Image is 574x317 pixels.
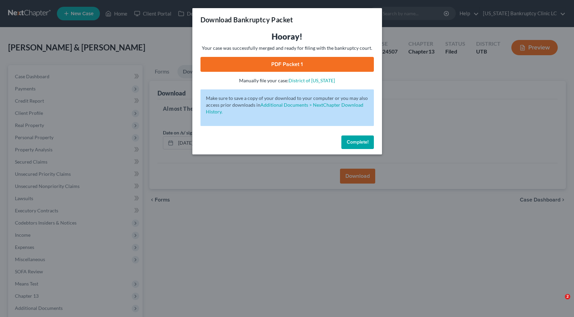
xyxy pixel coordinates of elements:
a: District of [US_STATE] [289,78,335,83]
p: Your case was successfully merged and ready for filing with the bankruptcy court. [200,45,374,51]
span: Complete! [347,139,368,145]
a: Additional Documents > NextChapter Download History. [206,102,363,114]
h3: Download Bankruptcy Packet [200,15,293,24]
iframe: Intercom live chat [551,294,567,310]
button: Complete! [341,135,374,149]
h3: Hooray! [200,31,374,42]
p: Make sure to save a copy of your download to your computer or you may also access prior downloads in [206,95,368,115]
span: 2 [565,294,570,299]
p: Manually file your case: [200,77,374,84]
a: PDF Packet 1 [200,57,374,72]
